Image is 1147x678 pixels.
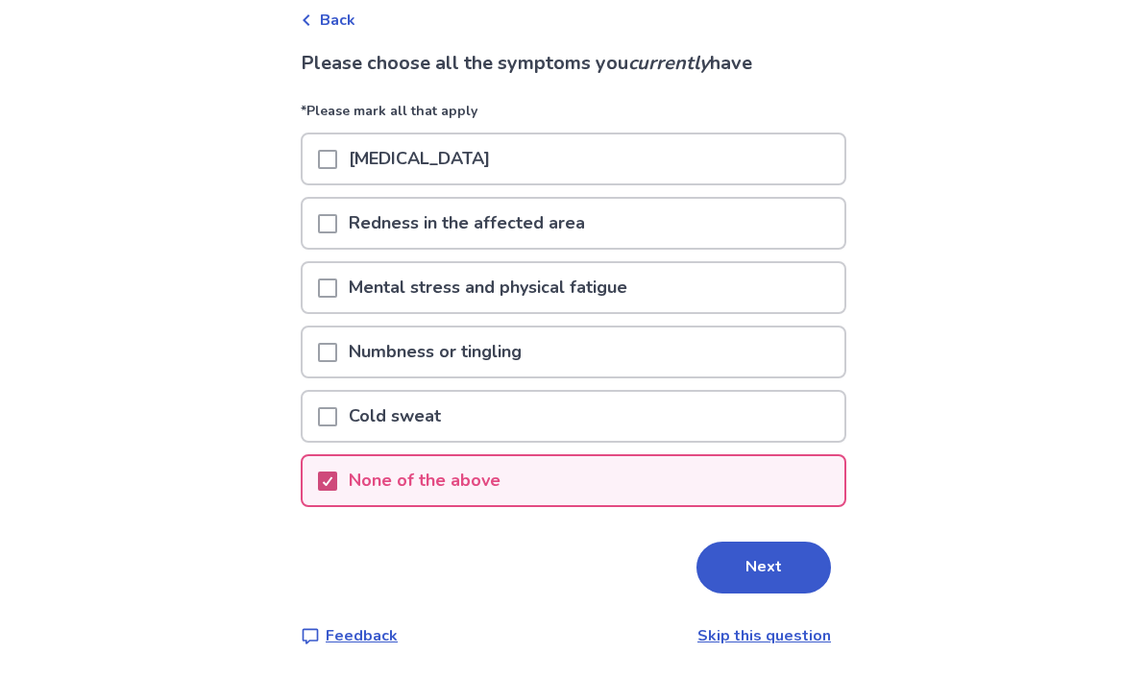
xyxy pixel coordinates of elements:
[337,263,639,312] p: Mental stress and physical fatigue
[337,327,533,376] p: Numbness or tingling
[326,624,398,647] p: Feedback
[337,199,597,248] p: Redness in the affected area
[628,50,710,76] i: currently
[337,456,512,505] p: None of the above
[697,625,831,646] a: Skip this question
[320,9,355,32] span: Back
[337,134,501,183] p: [MEDICAL_DATA]
[301,624,398,647] a: Feedback
[337,392,452,441] p: Cold sweat
[696,542,831,593] button: Next
[301,49,846,78] p: Please choose all the symptoms you have
[301,101,846,133] p: *Please mark all that apply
